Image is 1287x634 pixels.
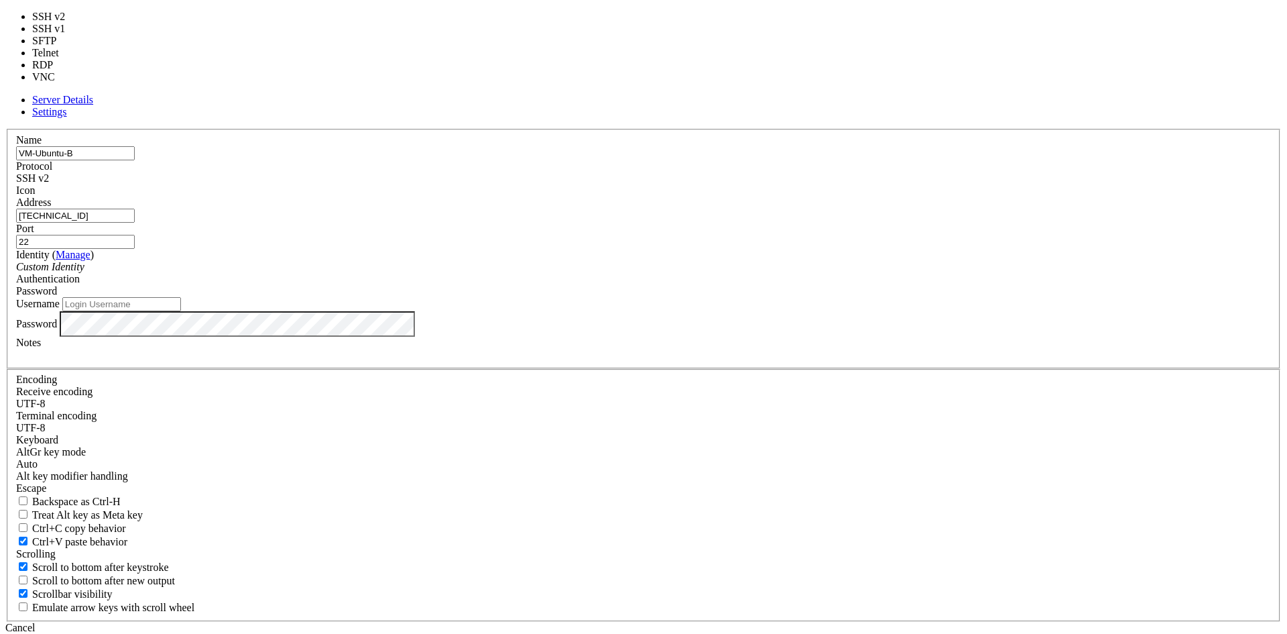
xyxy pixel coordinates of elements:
[32,496,121,507] span: Backspace as Ctrl-H
[16,446,86,458] label: Set the expected encoding for data received from the host. If the encodings do not match, visual ...
[16,298,60,309] label: Username
[16,482,1271,494] div: Escape
[16,410,97,421] label: The default terminal encoding. ISO-2022 enables character map translations (like graphics maps). ...
[16,172,49,184] span: SSH v2
[16,172,1271,184] div: SSH v2
[19,523,27,532] input: Ctrl+C copy behavior
[16,261,84,272] i: Custom Identity
[32,59,81,71] li: RDP
[16,249,94,260] label: Identity
[16,422,46,433] span: UTF-8
[16,160,52,172] label: Protocol
[32,106,67,117] a: Settings
[32,11,81,23] li: SSH v2
[32,588,113,600] span: Scrollbar visibility
[16,261,1271,273] div: Custom Identity
[16,337,41,348] label: Notes
[32,536,127,547] span: Ctrl+V paste behavior
[16,434,58,445] label: Keyboard
[56,249,90,260] a: Manage
[16,470,128,482] label: Controls how the Alt key is handled. Escape: Send an ESC prefix. 8-Bit: Add 128 to the typed char...
[32,602,194,613] span: Emulate arrow keys with scroll wheel
[16,562,169,573] label: Whether to scroll to the bottom on any keystroke.
[16,197,51,208] label: Address
[62,297,181,311] input: Login Username
[16,509,143,521] label: Whether the Alt key acts as a Meta key or as a distinct Alt key.
[19,537,27,545] input: Ctrl+V paste behavior
[32,523,126,534] span: Ctrl+C copy behavior
[19,496,27,505] input: Backspace as Ctrl-H
[16,235,135,249] input: Port Number
[16,374,57,385] label: Encoding
[19,589,27,598] input: Scrollbar visibility
[16,548,56,560] label: Scrolling
[16,458,1271,470] div: Auto
[19,562,27,571] input: Scroll to bottom after keystroke
[32,509,143,521] span: Treat Alt key as Meta key
[16,523,126,534] label: Ctrl-C copies if true, send ^C to host if false. Ctrl-Shift-C sends ^C to host if true, copies if...
[19,576,27,584] input: Scroll to bottom after new output
[16,482,46,494] span: Escape
[32,71,81,83] li: VNC
[32,47,81,59] li: Telnet
[16,398,1271,410] div: UTF-8
[16,496,121,507] label: If true, the backspace should send BS ('\x08', aka ^H). Otherwise the backspace key should send '...
[52,249,94,260] span: ( )
[16,386,93,397] label: Set the expected encoding for data received from the host. If the encodings do not match, visual ...
[19,602,27,611] input: Emulate arrow keys with scroll wheel
[5,622,1282,634] div: Cancel
[32,35,81,47] li: SFTP
[32,23,81,35] li: SSH v1
[16,602,194,613] label: When using the alternative screen buffer, and DECCKM (Application Cursor Keys) is active, mouse w...
[16,146,135,160] input: Server Name
[32,94,93,105] a: Server Details
[16,134,42,146] label: Name
[16,575,175,586] label: Scroll to bottom after new output.
[16,285,57,297] span: Password
[16,317,57,329] label: Password
[16,398,46,409] span: UTF-8
[16,223,34,234] label: Port
[16,458,38,470] span: Auto
[32,562,169,573] span: Scroll to bottom after keystroke
[16,588,113,600] label: The vertical scrollbar mode.
[16,209,135,223] input: Host Name or IP
[16,273,80,284] label: Authentication
[16,285,1271,297] div: Password
[16,422,1271,434] div: UTF-8
[16,536,127,547] label: Ctrl+V pastes if true, sends ^V to host if false. Ctrl+Shift+V sends ^V to host if true, pastes i...
[32,575,175,586] span: Scroll to bottom after new output
[19,510,27,519] input: Treat Alt key as Meta key
[16,184,35,196] label: Icon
